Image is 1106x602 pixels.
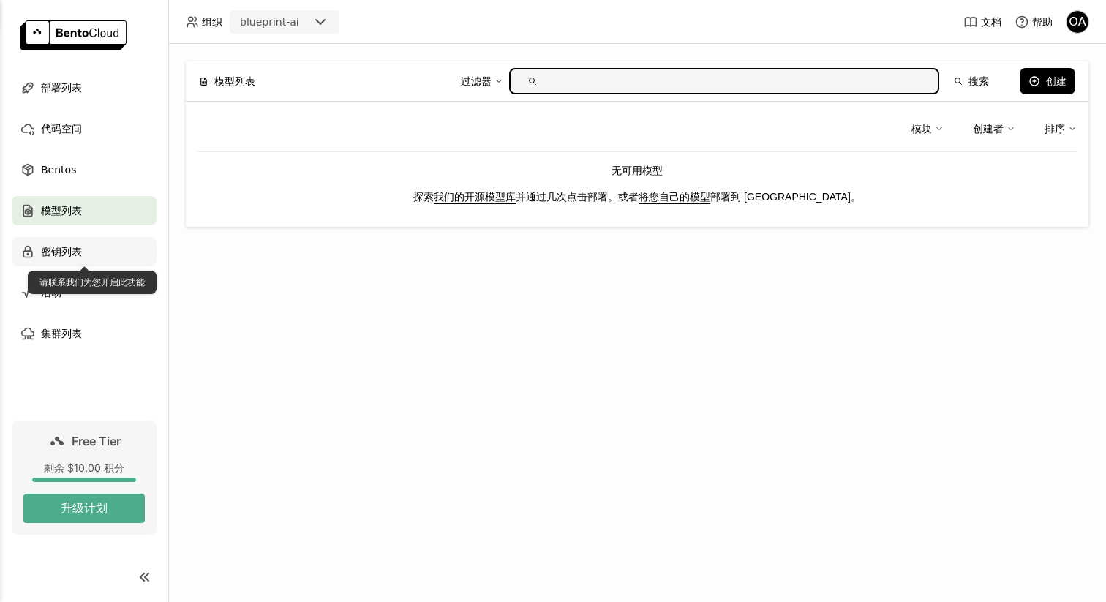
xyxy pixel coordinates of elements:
[202,15,222,29] span: 组织
[973,121,1004,137] div: 创建者
[12,155,157,184] a: Bentos
[12,237,157,266] a: 密钥列表
[1066,10,1089,34] div: OnlyKit Alex
[41,325,82,342] span: 集群列表
[911,113,944,144] div: 模块
[1046,75,1066,87] div: 创建
[981,15,1001,29] span: 文档
[41,202,82,219] span: 模型列表
[1045,113,1077,144] div: 排序
[963,15,1001,29] a: 文档
[461,73,492,89] div: 过滤器
[72,434,121,448] span: Free Tier
[301,15,302,30] input: Selected blueprint-ai.
[1045,121,1065,137] div: 排序
[23,462,145,475] div: 剩余 $10.00 积分
[1020,68,1075,94] button: 创建
[1015,15,1053,29] div: 帮助
[240,15,299,29] div: blueprint-ai
[20,20,127,50] img: logo
[41,161,76,178] span: Bentos
[41,243,82,260] span: 密钥列表
[1032,15,1053,29] span: 帮助
[945,68,998,94] button: 搜索
[12,114,157,143] a: 代码空间
[461,66,503,97] div: 过滤器
[12,73,157,102] a: 部署列表
[41,120,82,138] span: 代码空间
[23,494,145,523] button: 升级计划
[214,73,255,89] span: 模型列表
[197,189,1077,205] p: 探索 并通过几次点击部署。或者 部署到 [GEOGRAPHIC_DATA]。
[911,121,932,137] div: 模块
[434,191,516,203] a: 我们的开源模型库
[41,79,82,97] span: 部署列表
[12,421,157,535] a: Free Tier剩余 $10.00 积分升级计划
[973,113,1015,144] div: 创建者
[12,196,157,225] a: 模型列表
[639,191,710,203] a: 将您自己的模型
[12,278,157,307] a: 活动
[197,162,1077,178] p: 无可用模型
[1066,11,1088,33] div: OA
[12,319,157,348] a: 集群列表
[28,271,157,294] div: 请联系我们为您开启此功能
